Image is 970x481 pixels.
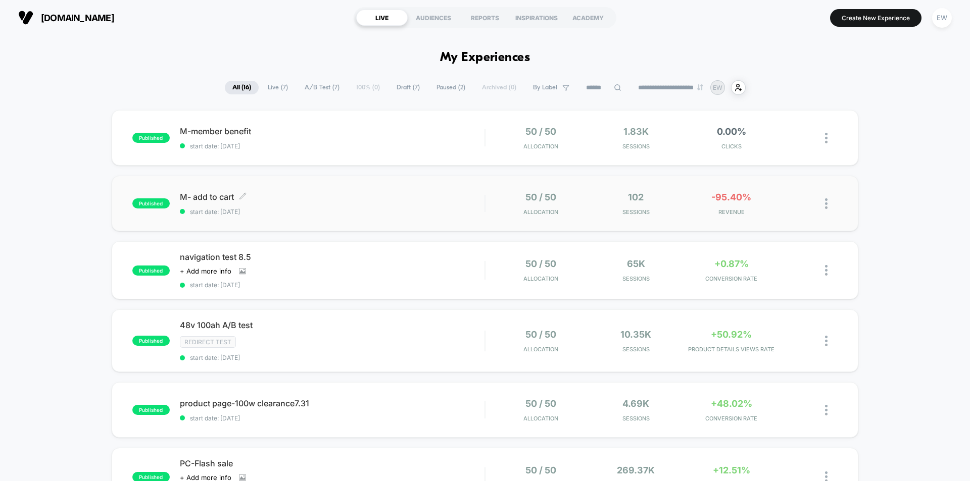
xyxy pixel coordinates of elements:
[180,354,484,361] span: start date: [DATE]
[686,208,777,216] span: REVENUE
[591,208,682,216] span: Sessions
[389,81,427,94] span: Draft ( 7 )
[525,192,556,202] span: 50 / 50
[830,9,922,27] button: Create New Experience
[525,258,556,269] span: 50 / 50
[591,346,682,353] span: Sessions
[459,10,511,26] div: REPORTS
[180,192,484,202] span: M- add to cart
[713,84,722,91] p: EW
[15,10,117,26] button: [DOMAIN_NAME]
[591,275,682,282] span: Sessions
[132,265,170,276] span: published
[686,346,777,353] span: PRODUCT DETAILS VIEWS RATE
[711,329,752,340] span: +50.92%
[523,346,558,353] span: Allocation
[713,465,750,475] span: +12.51%
[825,265,828,276] img: close
[714,258,749,269] span: +0.87%
[591,415,682,422] span: Sessions
[180,281,484,289] span: start date: [DATE]
[525,126,556,137] span: 50 / 50
[356,10,408,26] div: LIVE
[620,329,651,340] span: 10.35k
[260,81,296,94] span: Live ( 7 )
[440,50,530,65] h1: My Experiences
[132,336,170,346] span: published
[697,84,703,90] img: end
[686,415,777,422] span: CONVERSION RATE
[525,465,556,475] span: 50 / 50
[132,133,170,143] span: published
[408,10,459,26] div: AUDIENCES
[623,126,649,137] span: 1.83k
[180,267,231,275] span: + Add more info
[932,8,952,28] div: EW
[523,208,558,216] span: Allocation
[429,81,473,94] span: Paused ( 2 )
[627,258,645,269] span: 65k
[297,81,347,94] span: A/B Test ( 7 )
[18,10,33,25] img: Visually logo
[180,398,484,408] span: product page-100w clearance7.31
[180,208,484,216] span: start date: [DATE]
[180,336,236,348] span: Redirect Test
[180,320,484,330] span: 48v 100ah A/B test
[686,143,777,150] span: CLICKS
[523,415,558,422] span: Allocation
[825,198,828,209] img: close
[132,405,170,415] span: published
[622,398,649,409] span: 4.69k
[523,143,558,150] span: Allocation
[132,198,170,208] span: published
[180,414,484,422] span: start date: [DATE]
[929,8,955,28] button: EW
[825,133,828,143] img: close
[533,84,557,91] span: By Label
[717,126,746,137] span: 0.00%
[562,10,614,26] div: ACADEMY
[523,275,558,282] span: Allocation
[825,336,828,346] img: close
[825,405,828,415] img: close
[511,10,562,26] div: INSPIRATIONS
[711,398,752,409] span: +48.02%
[686,275,777,282] span: CONVERSION RATE
[180,252,484,262] span: navigation test 8.5
[591,143,682,150] span: Sessions
[628,192,644,202] span: 102
[180,458,484,468] span: PC-Flash sale
[525,398,556,409] span: 50 / 50
[711,192,751,202] span: -95.40%
[41,13,114,23] span: [DOMAIN_NAME]
[225,81,259,94] span: All ( 16 )
[180,142,484,150] span: start date: [DATE]
[180,126,484,136] span: M-member benefit
[617,465,655,475] span: 269.37k
[525,329,556,340] span: 50 / 50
